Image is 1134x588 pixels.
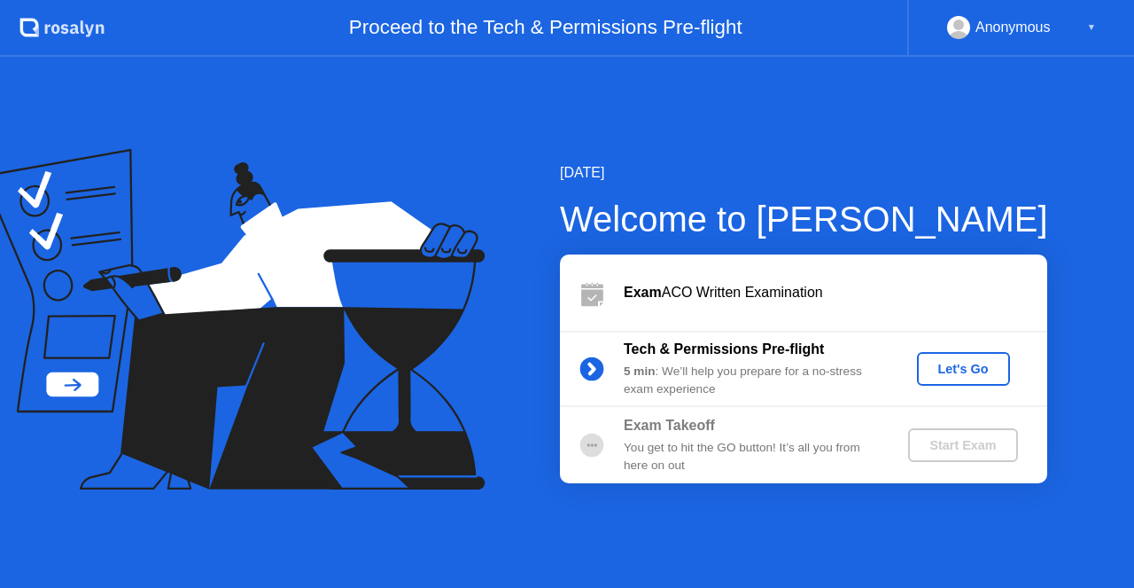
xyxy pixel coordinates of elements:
div: Welcome to [PERSON_NAME] [560,192,1048,246]
b: Exam [624,285,662,300]
button: Start Exam [908,428,1017,462]
b: Tech & Permissions Pre-flight [624,341,824,357]
div: Let's Go [924,362,1003,376]
b: 5 min [624,365,656,378]
div: [DATE] [560,162,1048,184]
div: ACO Written Examination [624,282,1047,303]
button: Let's Go [917,352,1010,386]
div: You get to hit the GO button! It’s all you from here on out [624,439,879,475]
div: ▼ [1087,16,1096,39]
div: Start Exam [915,438,1010,452]
div: : We’ll help you prepare for a no-stress exam experience [624,363,879,399]
div: Anonymous [975,16,1051,39]
b: Exam Takeoff [624,418,715,433]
